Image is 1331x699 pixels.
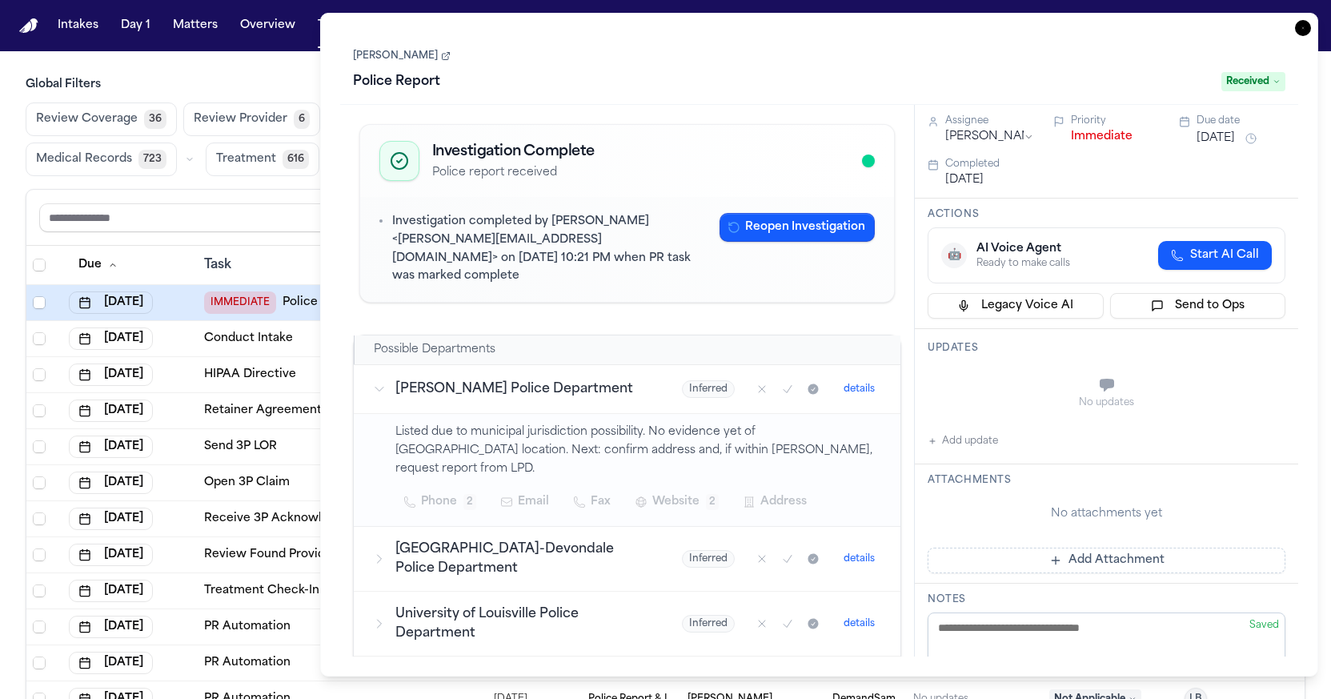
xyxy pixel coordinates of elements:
[395,424,881,478] p: Listed due to municipal jurisdiction possibility. No evidence yet of [GEOGRAPHIC_DATA] location. ...
[19,18,38,34] a: Home
[565,488,620,516] button: Fax
[347,69,447,94] h1: Police Report
[945,158,1285,171] div: Completed
[19,18,38,34] img: Finch Logo
[36,151,132,167] span: Medical Records
[751,548,773,570] button: Mark as no report
[392,213,707,286] p: Investigation completed by [PERSON_NAME] <[PERSON_NAME][EMAIL_ADDRESS][DOMAIN_NAME]> on [DATE] 10...
[1221,72,1285,91] span: Received
[928,342,1285,355] h3: Updates
[138,150,166,169] span: 723
[374,342,495,358] h2: Possible Departments
[837,549,881,568] button: details
[1158,241,1272,270] button: Start AI Call
[682,380,735,398] span: Inferred
[627,488,728,516] button: Website2
[720,213,875,242] button: Reopen Investigation
[194,111,287,127] span: Review Provider
[976,257,1070,270] div: Ready to make calls
[395,605,643,643] h3: University of Louisville Police Department
[206,143,319,176] button: Treatment616
[928,396,1285,409] div: No updates
[144,110,166,129] span: 36
[395,540,643,578] h3: [GEOGRAPHIC_DATA]-Devondale Police Department
[928,208,1285,221] h3: Actions
[948,247,961,263] span: 🤖
[776,378,799,400] button: Mark as confirmed
[26,102,177,136] button: Review Coverage36
[751,613,773,635] button: Mark as no report
[294,110,310,129] span: 6
[1110,293,1285,319] button: Send to Ops
[432,165,595,181] p: Police report received
[735,488,816,516] button: Address
[26,143,177,176] button: Medical Records723
[432,141,595,163] h2: Investigation Complete
[802,548,824,570] button: Mark as received
[26,77,1305,93] h3: Global Filters
[283,150,309,169] span: 616
[395,380,643,399] h3: [PERSON_NAME] Police Department
[1190,247,1259,263] span: Start AI Call
[1197,114,1285,127] div: Due date
[945,114,1034,127] div: Assignee
[928,432,998,451] button: Add update
[1241,129,1261,148] button: Snooze task
[363,11,408,40] button: Firms
[928,593,1285,606] h3: Notes
[234,11,302,40] button: Overview
[837,380,881,399] button: details
[776,548,799,570] button: Mark as confirmed
[166,11,224,40] button: Matters
[492,488,559,516] button: Email
[928,293,1103,319] button: Legacy Voice AI
[395,488,486,516] button: Phone2
[1071,114,1160,127] div: Priority
[928,548,1285,573] button: Add Attachment
[183,102,320,136] button: Review Provider6
[976,241,1070,257] div: AI Voice Agent
[837,614,881,633] button: details
[776,613,799,635] button: Mark as confirmed
[1249,621,1279,630] span: Saved
[353,50,451,62] a: [PERSON_NAME]
[216,151,276,167] span: Treatment
[802,378,824,400] button: Mark as received
[945,172,984,188] button: [DATE]
[1071,129,1133,145] button: Immediate
[36,111,138,127] span: Review Coverage
[751,378,773,400] button: Mark as no report
[682,615,735,633] span: Inferred
[928,474,1285,487] h3: Attachments
[928,506,1285,522] div: No attachments yet
[418,11,487,40] button: The Flock
[51,11,105,40] button: Intakes
[682,550,735,568] span: Inferred
[114,11,157,40] button: Day 1
[311,11,354,40] button: Tasks
[802,613,824,635] button: Mark as received
[1197,131,1235,147] button: [DATE]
